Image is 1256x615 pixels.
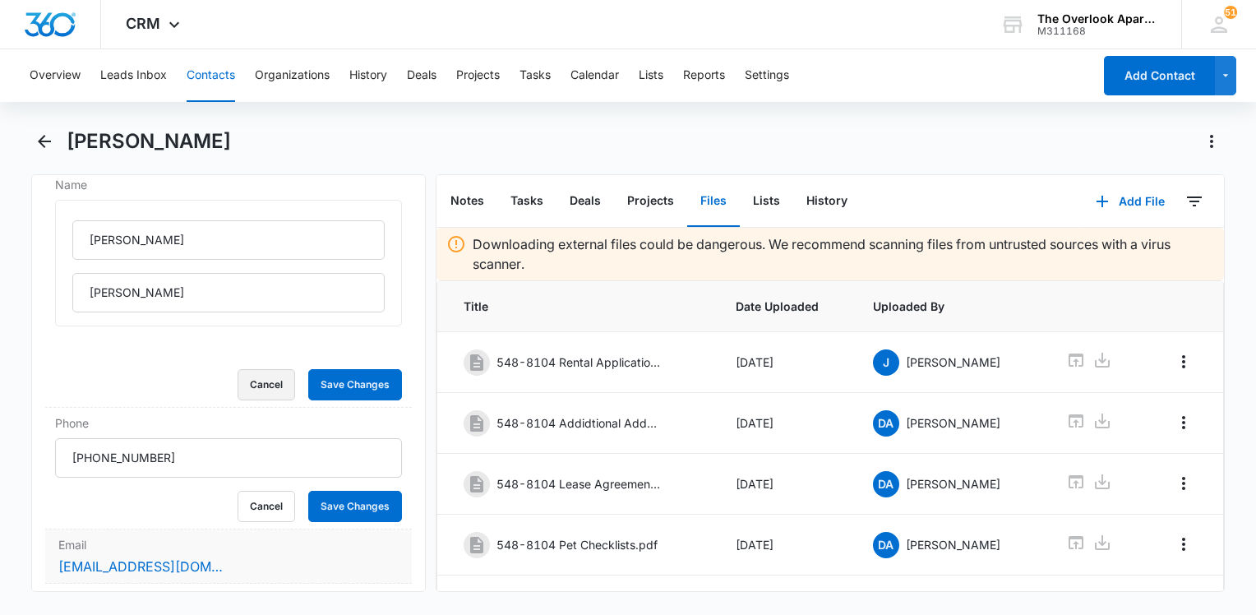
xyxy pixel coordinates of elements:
[906,475,1000,492] p: [PERSON_NAME]
[497,176,556,227] button: Tasks
[1171,349,1197,375] button: Overflow Menu
[745,49,789,102] button: Settings
[736,298,833,315] span: Date Uploaded
[126,15,160,32] span: CRM
[496,354,661,371] p: 548-8104 Rental Application.pdf
[67,129,231,154] h1: [PERSON_NAME]
[72,273,385,312] input: Last Name
[58,590,399,608] label: Organization
[55,414,402,432] label: Phone
[793,176,861,227] button: History
[437,176,497,227] button: Notes
[683,49,725,102] button: Reports
[1198,128,1225,155] button: Actions
[639,49,663,102] button: Lists
[570,49,619,102] button: Calendar
[349,49,387,102] button: History
[1104,56,1215,95] button: Add Contact
[1224,6,1237,19] span: 51
[496,536,658,553] p: 548-8104 Pet Checklists.pdf
[1224,6,1237,19] div: notifications count
[496,475,661,492] p: 548-8104 Lease Agreement.pdf
[556,176,614,227] button: Deals
[308,369,402,400] button: Save Changes
[473,234,1214,274] p: Downloading external files could be dangerous. We recommend scanning files from untrusted sources...
[464,298,696,315] span: Title
[1079,182,1181,221] button: Add File
[740,176,793,227] button: Lists
[308,491,402,522] button: Save Changes
[58,536,399,553] label: Email
[687,176,740,227] button: Files
[100,49,167,102] button: Leads Inbox
[716,332,852,393] td: [DATE]
[496,414,661,432] p: 548-8104 Addidtional Addendums.pdf
[906,536,1000,553] p: [PERSON_NAME]
[456,49,500,102] button: Projects
[255,49,330,102] button: Organizations
[1037,12,1157,25] div: account name
[1037,25,1157,37] div: account id
[1181,188,1208,215] button: Filters
[30,49,81,102] button: Overview
[614,176,687,227] button: Projects
[873,471,899,497] span: DA
[906,414,1000,432] p: [PERSON_NAME]
[873,298,1027,315] span: Uploaded By
[906,354,1000,371] p: [PERSON_NAME]
[716,454,852,515] td: [DATE]
[238,491,295,522] button: Cancel
[55,176,402,193] label: Name
[407,49,436,102] button: Deals
[1171,470,1197,497] button: Overflow Menu
[873,410,899,437] span: DA
[187,49,235,102] button: Contacts
[238,369,295,400] button: Cancel
[45,529,412,584] div: Email[EMAIL_ADDRESS][DOMAIN_NAME]
[873,349,899,376] span: J
[519,49,551,102] button: Tasks
[72,220,385,260] input: First Name
[55,438,402,478] input: Phone
[31,128,57,155] button: Back
[1171,531,1197,557] button: Overflow Menu
[716,515,852,576] td: [DATE]
[716,393,852,454] td: [DATE]
[873,532,899,558] span: DA
[1171,409,1197,436] button: Overflow Menu
[58,557,223,576] a: [EMAIL_ADDRESS][DOMAIN_NAME]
